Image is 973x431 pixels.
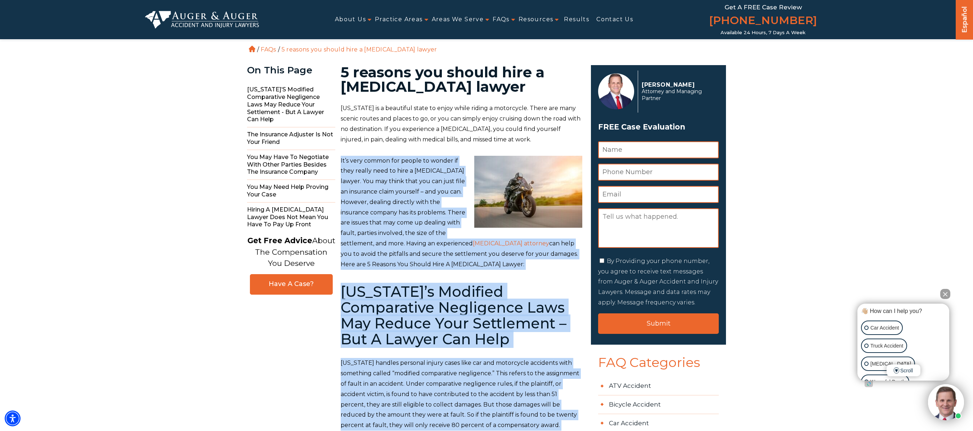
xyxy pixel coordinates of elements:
[247,203,335,232] span: Hiring A [MEDICAL_DATA] Lawyer Does Not Mean You Have To Pay Up Front
[247,150,335,180] span: You May Have To Negotiate With Other Parties Besides The Insurance Company
[870,377,905,386] p: Wrongful Death
[859,307,947,315] div: 👋🏼 How can I help you?
[940,289,950,299] button: Close Intaker Chat Widget
[261,46,276,53] a: FAQs
[928,384,964,420] img: Intaker widget Avatar
[596,12,633,28] a: Contact Us
[335,12,366,28] a: About Us
[865,381,873,387] a: Open intaker chat
[257,280,325,288] span: Have A Case?
[870,359,911,368] p: [MEDICAL_DATA]
[247,235,335,269] p: About The Compensation You Deserve
[598,141,719,158] input: Name
[247,180,335,203] span: You May Need Help Proving Your Case
[432,12,484,28] a: Areas We Serve
[598,395,719,414] a: Bicycle Accident
[598,164,719,181] input: Phone Number
[247,236,312,245] strong: Get Free Advice
[564,12,589,28] a: Results
[598,377,719,395] a: ATV Accident
[598,313,719,334] input: Submit
[247,127,335,150] span: The Insurance Adjuster Is Not Your Friend
[598,258,718,306] label: By Providing your phone number, you agree to receive text messages from Auger & Auger Accident an...
[887,364,920,376] span: Scroll
[250,274,333,295] a: Have A Case?
[493,12,510,28] a: FAQs
[5,410,21,426] div: Accessibility Menu
[519,12,553,28] a: Resources
[709,13,817,30] a: [PHONE_NUMBER]
[249,46,255,52] a: Home
[870,341,903,350] p: Truck Accident
[598,186,719,203] input: Email
[721,30,806,36] span: Available 24 Hours, 7 Days a Week
[247,65,335,76] div: On This Page
[247,82,335,127] span: [US_STATE]’s Modified Comparative Negligence Laws May Reduce Your Settlement - But A Lawyer Can Help
[145,11,259,28] img: Auger & Auger Accident and Injury Lawyers Logo
[375,12,423,28] a: Practice Areas
[870,323,899,332] p: Car Accident
[725,4,802,11] span: Get a FREE Case Review
[280,46,439,53] li: 5 reasons you should hire a [MEDICAL_DATA] lawyer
